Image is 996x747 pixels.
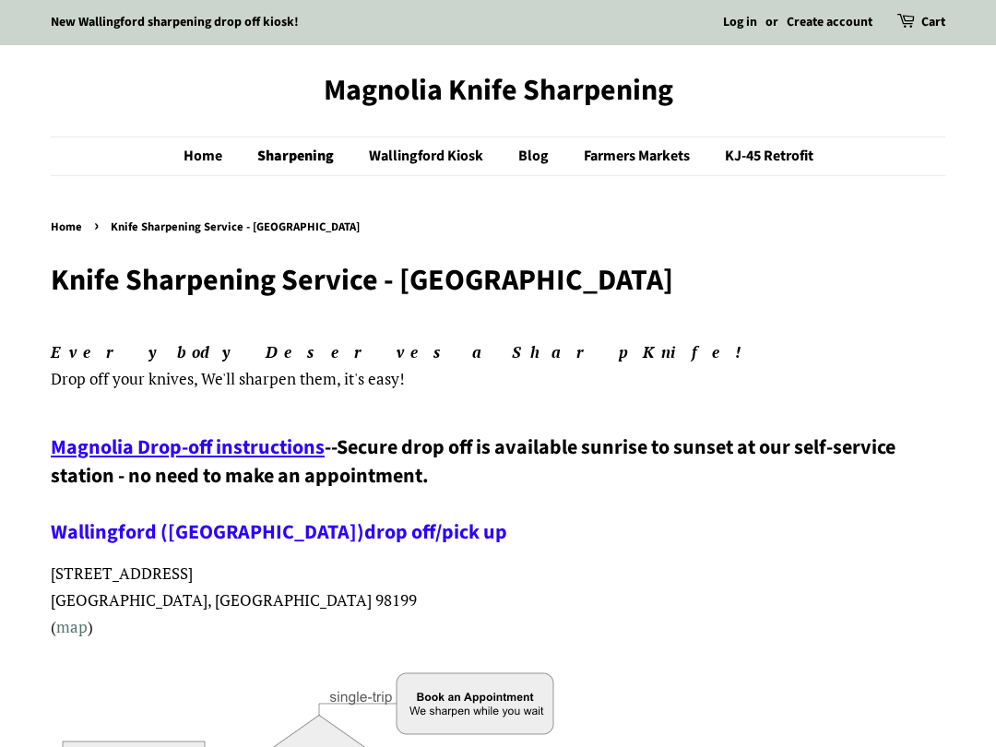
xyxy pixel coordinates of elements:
[921,12,945,34] a: Cart
[51,339,945,393] p: , We'll sharpen them, it's easy!
[184,137,241,175] a: Home
[51,218,945,238] nav: breadcrumbs
[51,341,757,362] em: Everybody Deserves a Sharp Knife!
[355,137,502,175] a: Wallingford Kiosk
[51,219,87,235] a: Home
[364,517,507,547] a: drop off/pick up
[787,13,872,31] a: Create account
[325,433,337,462] span: --
[51,263,945,298] h1: Knife Sharpening Service - [GEOGRAPHIC_DATA]
[504,137,567,175] a: Blog
[711,137,813,175] a: KJ-45 Retrofit
[56,616,88,637] a: map
[570,137,708,175] a: Farmers Markets
[51,368,194,389] span: Drop off your knives
[51,433,895,547] span: Secure drop off is available sunrise to sunset at our self-service station - no need to make an a...
[51,433,325,462] a: Magnolia Drop-off instructions
[51,563,417,637] span: [STREET_ADDRESS] [GEOGRAPHIC_DATA], [GEOGRAPHIC_DATA] 98199 ( )
[94,214,103,237] span: ›
[51,517,364,547] a: Wallingford ([GEOGRAPHIC_DATA])
[51,73,945,108] a: Magnolia Knife Sharpening
[765,12,778,34] li: or
[243,137,352,175] a: Sharpening
[723,13,757,31] a: Log in
[111,219,364,235] span: Knife Sharpening Service - [GEOGRAPHIC_DATA]
[51,13,299,31] a: New Wallingford sharpening drop off kiosk!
